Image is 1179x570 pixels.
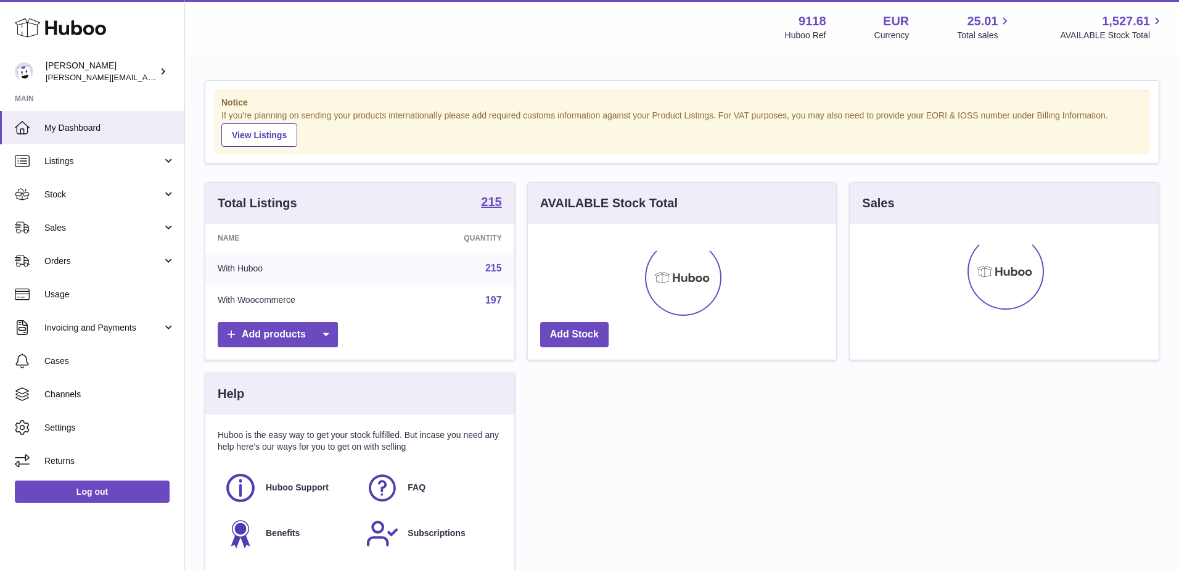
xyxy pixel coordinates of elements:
div: [PERSON_NAME] [46,60,157,83]
strong: 215 [481,196,501,208]
a: FAQ [366,471,495,505]
span: 25.01 [967,13,998,30]
span: Invoicing and Payments [44,322,162,334]
a: Add Stock [540,322,609,347]
a: Add products [218,322,338,347]
a: View Listings [221,123,297,147]
h3: AVAILABLE Stock Total [540,195,678,212]
a: 25.01 Total sales [957,13,1012,41]
div: If you're planning on sending your products internationally please add required customs informati... [221,110,1143,147]
th: Name [205,224,397,252]
th: Quantity [397,224,514,252]
span: Orders [44,255,162,267]
span: Sales [44,222,162,234]
span: Settings [44,422,175,434]
span: AVAILABLE Stock Total [1060,30,1164,41]
span: FAQ [408,482,425,494]
span: Total sales [957,30,1012,41]
h3: Sales [862,195,894,212]
a: 215 [481,196,501,210]
img: freddie.sawkins@czechandspeake.com [15,62,33,81]
span: Usage [44,289,175,300]
span: Subscriptions [408,527,465,539]
td: With Huboo [205,252,397,284]
p: Huboo is the easy way to get your stock fulfilled. But incase you need any help here's our ways f... [218,429,502,453]
h3: Help [218,386,244,402]
span: 1,527.61 [1102,13,1150,30]
span: Cases [44,355,175,367]
td: With Woocommerce [205,284,397,316]
a: 215 [485,263,502,273]
h3: Total Listings [218,195,297,212]
div: Currency [874,30,910,41]
a: Huboo Support [224,471,353,505]
strong: Notice [221,97,1143,109]
a: Subscriptions [366,517,495,550]
span: My Dashboard [44,122,175,134]
a: Log out [15,481,170,503]
span: Huboo Support [266,482,329,494]
span: [PERSON_NAME][EMAIL_ADDRESS][PERSON_NAME][DOMAIN_NAME] [46,72,313,82]
span: Channels [44,389,175,400]
span: Returns [44,455,175,467]
span: Listings [44,155,162,167]
strong: 9118 [799,13,826,30]
div: Huboo Ref [785,30,826,41]
span: Stock [44,189,162,200]
span: Benefits [266,527,300,539]
a: 197 [485,295,502,305]
a: 1,527.61 AVAILABLE Stock Total [1060,13,1164,41]
a: Benefits [224,517,353,550]
strong: EUR [883,13,909,30]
